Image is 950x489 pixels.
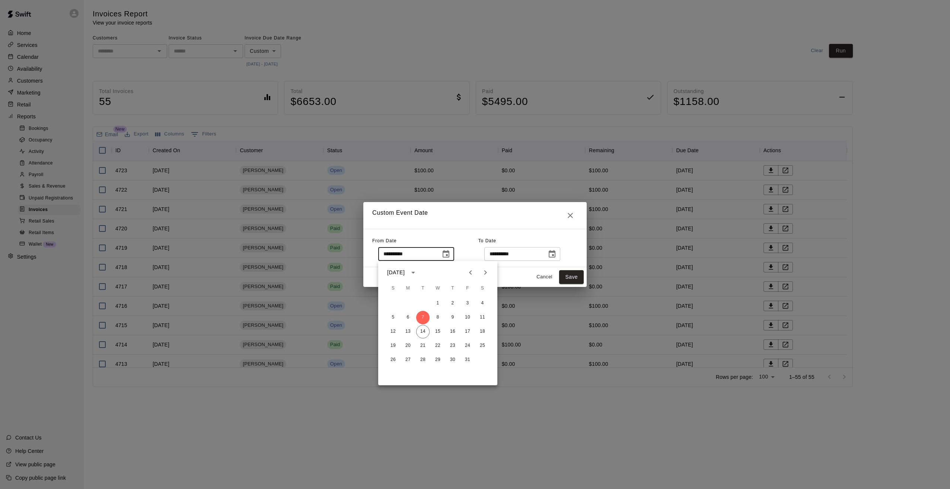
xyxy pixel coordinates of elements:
span: Thursday [446,281,459,296]
span: Tuesday [416,281,430,296]
button: 14 [416,325,430,338]
button: 6 [401,311,415,324]
span: Monday [401,281,415,296]
button: 16 [446,325,459,338]
button: 28 [416,353,430,367]
span: To Date [478,238,496,243]
span: Saturday [476,281,489,296]
h2: Custom Event Date [363,202,587,229]
button: Close [563,208,578,223]
button: 20 [401,339,415,352]
button: Save [559,270,584,284]
span: Wednesday [431,281,444,296]
button: 4 [476,297,489,310]
button: 23 [446,339,459,352]
button: 2 [446,297,459,310]
button: 13 [401,325,415,338]
button: 15 [431,325,444,338]
button: 9 [446,311,459,324]
span: Friday [461,281,474,296]
button: 27 [401,353,415,367]
button: 26 [386,353,400,367]
button: 19 [386,339,400,352]
button: 30 [446,353,459,367]
button: 5 [386,311,400,324]
button: 21 [416,339,430,352]
span: From Date [372,238,397,243]
button: 17 [461,325,474,338]
div: [DATE] [387,269,405,277]
button: 12 [386,325,400,338]
button: calendar view is open, switch to year view [407,266,420,279]
button: 29 [431,353,444,367]
button: 10 [461,311,474,324]
button: 3 [461,297,474,310]
button: 31 [461,353,474,367]
button: 8 [431,311,444,324]
button: Cancel [532,271,556,283]
span: Sunday [386,281,400,296]
button: 24 [461,339,474,352]
button: 11 [476,311,489,324]
button: 1 [431,297,444,310]
button: 18 [476,325,489,338]
button: Previous month [463,265,478,280]
button: 25 [476,339,489,352]
button: Next month [478,265,493,280]
button: 22 [431,339,444,352]
button: Choose date, selected date is Oct 14, 2025 [545,247,560,262]
button: 7 [416,311,430,324]
button: Choose date, selected date is Oct 7, 2025 [439,247,453,262]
